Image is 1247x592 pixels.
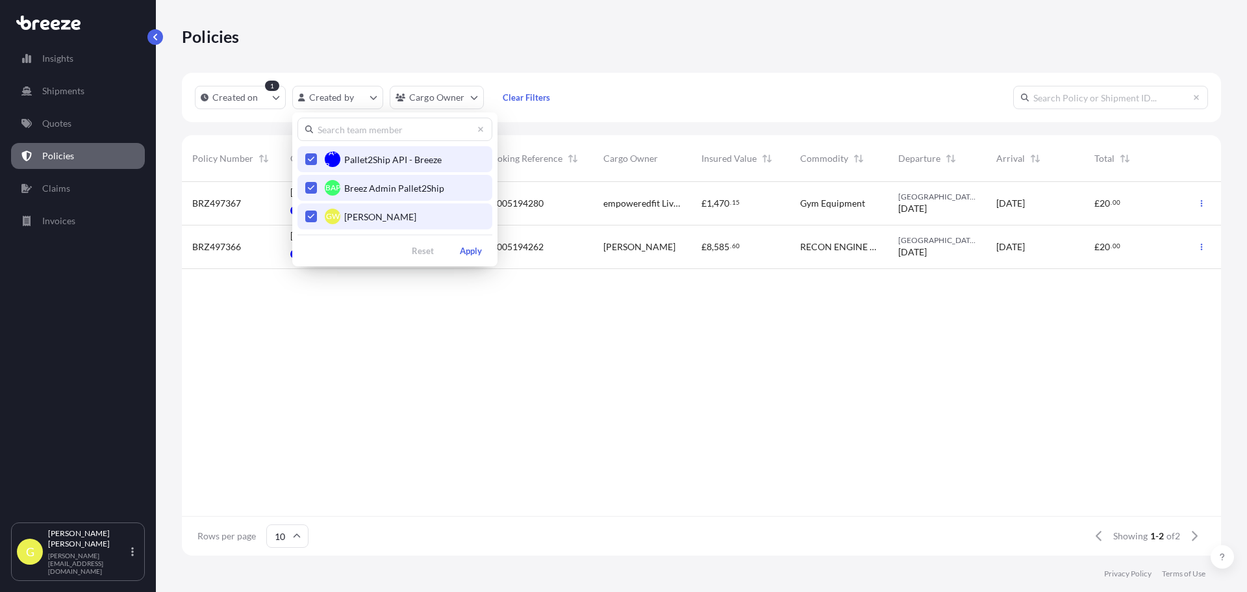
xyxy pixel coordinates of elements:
p: Apply [460,244,482,257]
span: Pallet2Ship API - Breeze [344,153,442,166]
span: BAP [325,181,340,194]
input: Search team member [297,118,492,141]
p: Reset [412,244,434,257]
span: Breez Admin Pallet2Ship [344,182,444,195]
button: Reset [401,240,444,261]
span: PA-B [325,146,340,172]
button: Apply [449,240,492,261]
div: createdBy Filter options [292,112,498,266]
button: BAPBreez Admin Pallet2Ship [297,175,492,201]
span: GW [326,210,340,223]
span: [PERSON_NAME] [344,211,416,224]
button: PA-BPallet2Ship API - Breeze [297,146,492,172]
div: Select Option [297,146,492,229]
button: GW[PERSON_NAME] [297,203,492,229]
